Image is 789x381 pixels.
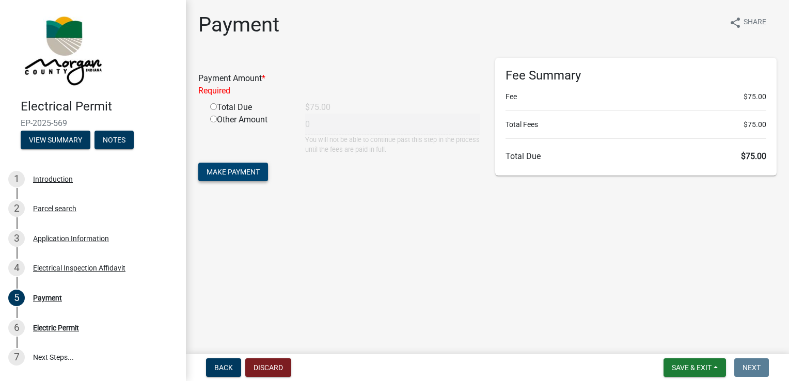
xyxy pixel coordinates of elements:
div: 4 [8,260,25,276]
div: 5 [8,290,25,306]
div: 6 [8,320,25,336]
div: Payment Amount [191,72,487,97]
li: Fee [506,91,766,102]
span: Share [744,17,766,29]
span: Back [214,363,233,372]
div: 1 [8,171,25,187]
span: Next [743,363,761,372]
button: Discard [245,358,291,377]
button: Notes [94,131,134,149]
span: EP-2025-569 [21,118,165,128]
div: Payment [33,294,62,301]
img: Morgan County, Indiana [21,11,104,88]
button: Next [734,358,769,377]
span: $75.00 [744,119,766,130]
button: Back [206,358,241,377]
span: $75.00 [741,151,766,161]
div: Total Due [202,101,297,114]
h6: Total Due [506,151,766,161]
div: 3 [8,230,25,247]
h1: Payment [198,12,279,37]
button: Make Payment [198,163,268,181]
button: View Summary [21,131,90,149]
span: Save & Exit [672,363,712,372]
div: 2 [8,200,25,217]
h6: Fee Summary [506,68,766,83]
div: Other Amount [202,114,297,154]
i: share [729,17,741,29]
wm-modal-confirm: Notes [94,136,134,145]
div: Application Information [33,235,109,242]
div: Introduction [33,176,73,183]
button: shareShare [721,12,775,33]
div: Parcel search [33,205,76,212]
div: Required [198,85,480,97]
span: Make Payment [207,168,260,176]
li: Total Fees [506,119,766,130]
div: Electric Permit [33,324,79,331]
div: Electrical Inspection Affidavit [33,264,125,272]
div: 7 [8,349,25,366]
h4: Electrical Permit [21,99,178,114]
span: $75.00 [744,91,766,102]
wm-modal-confirm: Summary [21,136,90,145]
button: Save & Exit [664,358,726,377]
